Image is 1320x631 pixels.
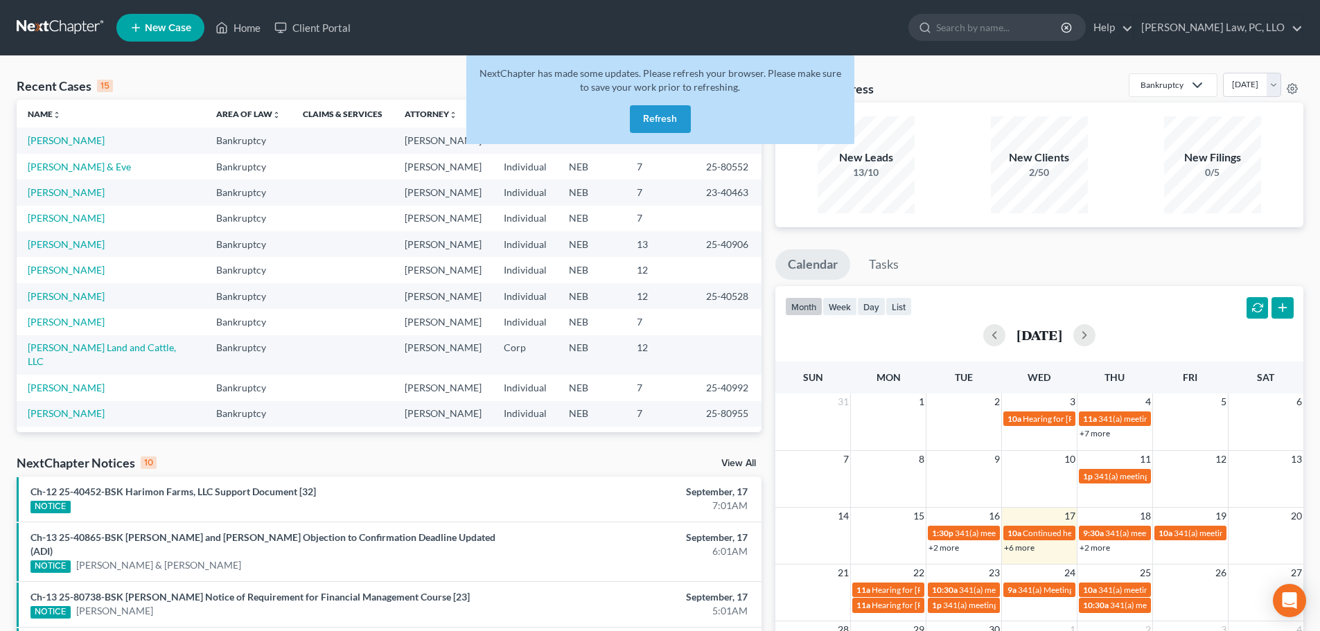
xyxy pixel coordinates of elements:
[216,109,281,119] a: Area of Lawunfold_more
[394,206,493,231] td: [PERSON_NAME]
[1094,471,1228,481] span: 341(a) meeting for [PERSON_NAME]
[558,231,626,257] td: NEB
[917,393,926,410] span: 1
[28,264,105,276] a: [PERSON_NAME]
[205,127,292,153] td: Bankruptcy
[1138,565,1152,581] span: 25
[626,206,695,231] td: 7
[785,297,822,316] button: month
[959,585,1093,595] span: 341(a) meeting for [PERSON_NAME]
[205,335,292,375] td: Bankruptcy
[917,451,926,468] span: 8
[405,109,457,119] a: Attorneyunfold_more
[886,297,912,316] button: list
[929,542,959,553] a: +2 more
[987,508,1001,524] span: 16
[1105,528,1312,538] span: 341(a) meeting for [PERSON_NAME] & [PERSON_NAME]
[267,15,358,40] a: Client Portal
[1023,414,1131,424] span: Hearing for [PERSON_NAME]
[872,600,1029,610] span: Hearing for [PERSON_NAME] Land & Cattle
[76,558,241,572] a: [PERSON_NAME] & [PERSON_NAME]
[30,501,71,513] div: NOTICE
[30,486,316,497] a: Ch-12 25-40452-BSK Harimon Farms, LLC Support Document [32]
[932,528,953,538] span: 1:30p
[912,565,926,581] span: 22
[1273,584,1306,617] div: Open Intercom Messenger
[28,290,105,302] a: [PERSON_NAME]
[1141,79,1183,91] div: Bankruptcy
[493,154,558,179] td: Individual
[97,80,113,92] div: 15
[518,485,748,499] div: September, 17
[205,154,292,179] td: Bankruptcy
[1295,393,1303,410] span: 6
[558,206,626,231] td: NEB
[695,179,762,205] td: 23-40463
[558,179,626,205] td: NEB
[1159,528,1172,538] span: 10a
[493,401,558,427] td: Individual
[836,393,850,410] span: 31
[28,161,131,172] a: [PERSON_NAME] & Eve
[1214,565,1228,581] span: 26
[721,459,756,468] a: View All
[479,67,841,93] span: NextChapter has made some updates. Please refresh your browser. Please make sure to save your wor...
[28,212,105,224] a: [PERSON_NAME]
[991,150,1088,166] div: New Clients
[932,600,942,610] span: 1p
[993,451,1001,468] span: 9
[1007,414,1021,424] span: 10a
[1290,508,1303,524] span: 20
[695,154,762,179] td: 25-80552
[394,427,493,452] td: [PERSON_NAME]
[626,231,695,257] td: 13
[558,427,626,452] td: NEB
[630,105,691,133] button: Refresh
[493,375,558,400] td: Individual
[209,15,267,40] a: Home
[394,179,493,205] td: [PERSON_NAME]
[872,585,980,595] span: Hearing for [PERSON_NAME]
[1098,585,1232,595] span: 341(a) meeting for [PERSON_NAME]
[272,111,281,119] i: unfold_more
[292,100,394,127] th: Claims & Services
[626,179,695,205] td: 7
[1138,508,1152,524] span: 18
[558,309,626,335] td: NEB
[1080,428,1110,438] a: +7 more
[626,427,695,452] td: 7
[695,427,762,452] td: 25-40970
[205,427,292,452] td: Bankruptcy
[558,375,626,400] td: NEB
[695,283,762,309] td: 25-40528
[145,23,191,33] span: New Case
[205,179,292,205] td: Bankruptcy
[626,375,695,400] td: 7
[394,335,493,375] td: [PERSON_NAME]
[842,451,850,468] span: 7
[558,335,626,375] td: NEB
[394,375,493,400] td: [PERSON_NAME]
[856,585,870,595] span: 11a
[205,375,292,400] td: Bankruptcy
[205,309,292,335] td: Bankruptcy
[1257,371,1274,383] span: Sat
[803,371,823,383] span: Sun
[205,401,292,427] td: Bankruptcy
[28,382,105,393] a: [PERSON_NAME]
[30,606,71,619] div: NOTICE
[1220,393,1228,410] span: 5
[822,297,857,316] button: week
[626,401,695,427] td: 7
[1083,585,1097,595] span: 10a
[558,283,626,309] td: NEB
[1134,15,1303,40] a: [PERSON_NAME] Law, PC, LLO
[205,206,292,231] td: Bankruptcy
[695,231,762,257] td: 25-40906
[1214,508,1228,524] span: 19
[1098,414,1305,424] span: 341(a) meeting for [PERSON_NAME] & [PERSON_NAME]
[53,111,61,119] i: unfold_more
[1290,451,1303,468] span: 13
[518,499,748,513] div: 7:01AM
[28,238,105,250] a: [PERSON_NAME]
